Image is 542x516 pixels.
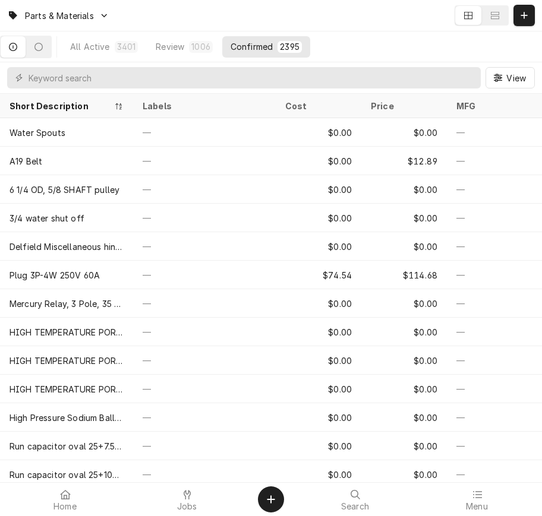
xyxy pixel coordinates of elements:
[276,432,361,460] div: $0.00
[258,486,284,512] button: Create Object
[133,289,276,318] div: —
[276,289,361,318] div: $0.00
[133,175,276,204] div: —
[276,375,361,403] div: $0.00
[10,297,124,310] div: Mercury Relay, 3 Pole, 35 Amp (35A), NO, 24VAC
[29,67,475,88] input: Keyword search
[361,204,447,232] div: $0.00
[10,126,65,139] div: Water Spouts
[10,212,84,224] div: 3/4 water shut off
[361,375,447,403] div: $0.00
[486,67,535,88] button: View
[447,261,532,289] div: —
[133,403,276,432] div: —
[133,147,276,175] div: —
[10,155,42,167] div: A19 Belt
[231,40,273,53] div: Confirmed
[10,326,124,338] div: HIGH TEMPERATURE PORCELAIN WIRE NUTS 14ga
[447,460,532,489] div: —
[133,204,276,232] div: —
[504,72,528,84] span: View
[10,411,124,424] div: High Pressure Sodium Ballast, 150W, 120-277V
[361,261,447,289] div: $114.68
[447,232,532,261] div: —
[447,318,532,346] div: —
[447,432,532,460] div: —
[447,375,532,403] div: —
[276,261,361,289] div: $74.54
[10,100,112,112] div: Short Description
[371,100,435,112] div: Price
[285,100,349,112] div: Cost
[133,460,276,489] div: —
[143,100,266,112] div: Labels
[2,6,114,26] a: Go to Parts & Materials
[133,432,276,460] div: —
[133,318,276,346] div: —
[295,485,415,514] a: Search
[447,204,532,232] div: —
[361,175,447,204] div: $0.00
[276,204,361,232] div: $0.00
[447,289,532,318] div: —
[361,403,447,432] div: $0.00
[10,183,119,196] div: 6 1/4 OD, 5/8 SHAFT pulley
[276,118,361,147] div: $0.00
[447,403,532,432] div: —
[70,40,110,53] div: All Active
[417,485,537,514] a: Menu
[456,100,521,112] div: MFG
[117,40,136,53] div: 3401
[177,502,197,511] span: Jobs
[53,502,77,511] span: Home
[361,289,447,318] div: $0.00
[133,261,276,289] div: —
[361,346,447,375] div: $0.00
[447,175,532,204] div: —
[276,175,361,204] div: $0.00
[10,468,124,481] div: Run capacitor oval 25+10mfd 440V
[25,10,94,22] span: Parts & Materials
[10,240,124,253] div: Delfield Miscellaneous hinge
[466,502,488,511] span: Menu
[191,40,210,53] div: 1006
[361,232,447,261] div: $0.00
[133,118,276,147] div: —
[276,232,361,261] div: $0.00
[10,440,124,452] div: Run capacitor oval 25+7.5mfd 440V
[361,432,447,460] div: $0.00
[447,118,532,147] div: —
[10,383,124,395] div: HIGH TEMPERATURE PORCELAIN WIRE NUTS 12ga
[276,346,361,375] div: $0.00
[361,318,447,346] div: $0.00
[447,147,532,175] div: —
[127,485,247,514] a: Jobs
[133,375,276,403] div: —
[276,318,361,346] div: $0.00
[276,403,361,432] div: $0.00
[361,147,447,175] div: $12.89
[156,40,184,53] div: Review
[361,118,447,147] div: $0.00
[10,269,100,281] div: Plug 3P-4W 250V 60A
[361,460,447,489] div: $0.00
[276,147,361,175] div: $0.00
[10,354,124,367] div: HIGH TEMPERATURE PORCELAIN WIRE NUTS 16ga
[133,232,276,261] div: —
[133,346,276,375] div: —
[5,485,125,514] a: Home
[276,460,361,489] div: $0.00
[280,40,300,53] div: 2395
[341,502,369,511] span: Search
[447,346,532,375] div: —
